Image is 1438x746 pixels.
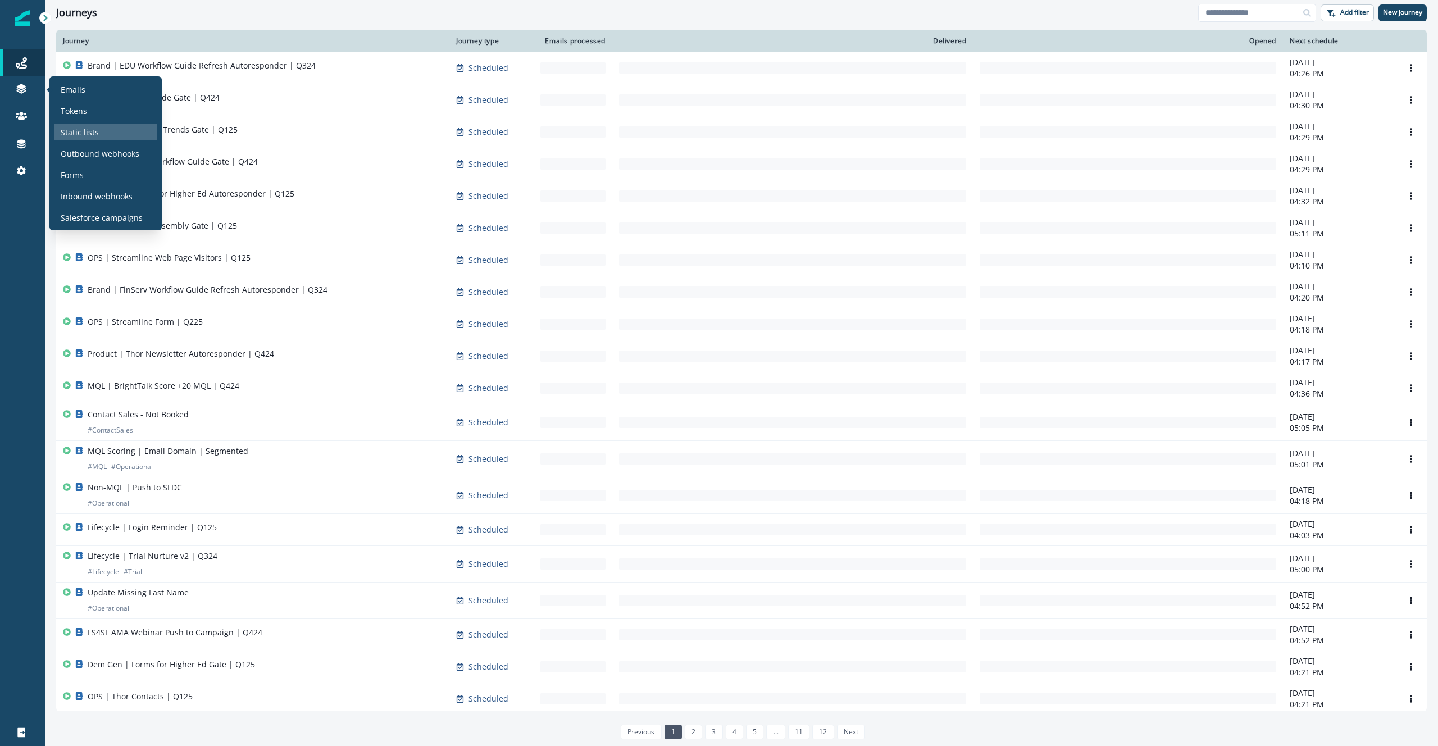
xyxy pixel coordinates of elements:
[1402,556,1420,572] button: Options
[1402,521,1420,538] button: Options
[88,316,203,327] p: OPS | Streamline Form | Q225
[1290,553,1389,564] p: [DATE]
[88,603,129,614] p: # Operational
[1290,484,1389,495] p: [DATE]
[61,169,84,181] p: Forms
[56,180,1427,212] a: Dem Gen | Forms for Higher Ed Autoresponder | Q125Scheduled-[DATE]04:32 PMOptions
[1290,345,1389,356] p: [DATE]
[1290,564,1389,575] p: 05:00 PM
[1290,132,1389,143] p: 04:29 PM
[56,651,1427,683] a: Dem Gen | Forms for Higher Ed Gate | Q125Scheduled-[DATE]04:21 PMOptions
[1402,252,1420,269] button: Options
[1290,377,1389,388] p: [DATE]
[1290,688,1389,699] p: [DATE]
[1290,624,1389,635] p: [DATE]
[1290,313,1389,324] p: [DATE]
[1290,217,1389,228] p: [DATE]
[1402,451,1420,467] button: Options
[88,380,239,392] p: MQL | BrightTalk Score +20 MQL | Q424
[1290,68,1389,79] p: 04:26 PM
[1290,388,1389,399] p: 04:36 PM
[56,441,1427,477] a: MQL Scoring | Email Domain | Segmented#MQL#OperationalScheduled-[DATE]05:01 PMOptions
[88,124,238,135] p: Brand | Healthcare Trends Gate | Q125
[56,52,1427,84] a: Brand | EDU Workflow Guide Refresh Autoresponder | Q324Scheduled-[DATE]04:26 PMOptions
[1290,448,1389,459] p: [DATE]
[54,209,157,226] a: Salesforce campaigns
[61,190,133,202] p: Inbound webhooks
[56,514,1427,546] a: Lifecycle | Login Reminder | Q125Scheduled-[DATE]04:03 PMOptions
[88,425,133,436] p: # ContactSales
[1290,153,1389,164] p: [DATE]
[61,212,143,224] p: Salesforce campaigns
[56,276,1427,308] a: Brand | FinServ Workflow Guide Refresh Autoresponder | Q324Scheduled-[DATE]04:20 PMOptions
[88,220,237,231] p: Dem Gen | Form Assembly Gate | Q125
[88,691,193,702] p: OPS | Thor Contacts | Q125
[56,683,1427,715] a: OPS | Thor Contacts | Q125Scheduled-[DATE]04:21 PMOptions
[88,522,217,533] p: Lifecycle | Login Reminder | Q125
[468,62,508,74] p: Scheduled
[468,595,508,606] p: Scheduled
[1290,196,1389,207] p: 04:32 PM
[63,37,443,46] div: Journey
[88,498,129,509] p: # Operational
[56,212,1427,244] a: Dem Gen | Form Assembly Gate | Q125Scheduled-[DATE]05:11 PMOptions
[1402,626,1420,643] button: Options
[837,725,865,739] a: Next page
[1378,4,1427,21] button: New journey
[1402,92,1420,108] button: Options
[1402,316,1420,333] button: Options
[1290,530,1389,541] p: 04:03 PM
[54,124,157,140] a: Static lists
[54,102,157,119] a: Tokens
[619,37,966,46] div: Delivered
[1290,422,1389,434] p: 05:05 PM
[1290,459,1389,470] p: 05:01 PM
[746,725,763,739] a: Page 5
[456,37,527,46] div: Journey type
[1290,667,1389,678] p: 04:21 PM
[88,566,119,577] p: # Lifecycle
[1290,260,1389,271] p: 04:10 PM
[540,37,606,46] div: Emails processed
[111,461,153,472] p: # Operational
[88,156,258,167] p: Dem Gen | F4SF Workflow Guide Gate | Q424
[468,254,508,266] p: Scheduled
[1290,89,1389,100] p: [DATE]
[1290,37,1389,46] div: Next schedule
[468,490,508,501] p: Scheduled
[468,453,508,465] p: Scheduled
[56,583,1427,619] a: Update Missing Last Name#OperationalScheduled-[DATE]04:52 PMOptions
[54,145,157,162] a: Outbound webhooks
[88,551,217,562] p: Lifecycle | Trial Nurture v2 | Q324
[1290,164,1389,175] p: 04:29 PM
[1290,228,1389,239] p: 05:11 PM
[1402,414,1420,431] button: Options
[726,725,743,739] a: Page 4
[1402,487,1420,504] button: Options
[1290,411,1389,422] p: [DATE]
[1402,690,1420,707] button: Options
[468,351,508,362] p: Scheduled
[468,126,508,138] p: Scheduled
[88,482,182,493] p: Non-MQL | Push to SFDC
[61,105,87,117] p: Tokens
[54,166,157,183] a: Forms
[685,725,702,739] a: Page 2
[1402,188,1420,204] button: Options
[61,148,139,160] p: Outbound webhooks
[766,725,785,739] a: Jump forward
[56,7,97,19] h1: Journeys
[1290,495,1389,507] p: 04:18 PM
[124,566,142,577] p: # Trial
[1383,8,1422,16] p: New journey
[88,659,255,670] p: Dem Gen | Forms for Higher Ed Gate | Q125
[1290,100,1389,111] p: 04:30 PM
[15,10,30,26] img: Inflection
[468,558,508,570] p: Scheduled
[1290,601,1389,612] p: 04:52 PM
[1290,57,1389,68] p: [DATE]
[88,284,327,295] p: Brand | FinServ Workflow Guide Refresh Autoresponder | Q324
[1290,121,1389,132] p: [DATE]
[56,404,1427,441] a: Contact Sales - Not Booked#ContactSalesScheduled-[DATE]05:05 PMOptions
[1340,8,1369,16] p: Add filter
